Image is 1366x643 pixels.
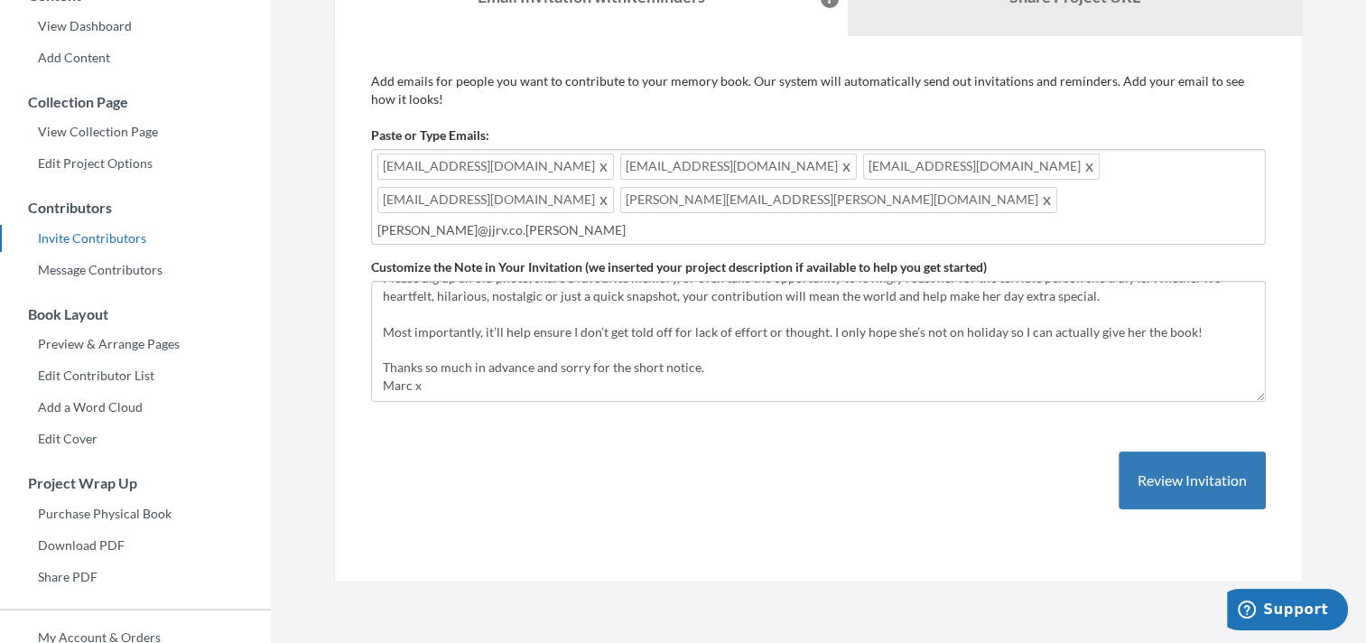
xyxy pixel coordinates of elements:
h3: Book Layout [1,306,271,322]
span: [EMAIL_ADDRESS][DOMAIN_NAME] [863,154,1100,180]
p: Add emails for people you want to contribute to your memory book. Our system will automatically s... [371,72,1266,108]
span: [EMAIL_ADDRESS][DOMAIN_NAME] [377,154,614,180]
h3: Collection Page [1,94,271,110]
textarea: Hi everyone, As [PERSON_NAME]’s 50th birthday approaches, I’m reaching out to her nearest and dea... [371,281,1266,402]
label: Paste or Type Emails: [371,126,489,144]
iframe: Opens a widget where you can chat to one of our agents [1227,589,1348,634]
label: Customize the Note in Your Invitation (we inserted your project description if available to help ... [371,258,987,276]
button: Review Invitation [1119,452,1266,510]
h3: Contributors [1,200,271,216]
h3: Project Wrap Up [1,475,271,491]
span: [EMAIL_ADDRESS][DOMAIN_NAME] [620,154,857,180]
span: [EMAIL_ADDRESS][DOMAIN_NAME] [377,187,614,213]
input: Add contributor email(s) here... [377,220,1259,240]
span: [PERSON_NAME][EMAIL_ADDRESS][PERSON_NAME][DOMAIN_NAME] [620,187,1057,213]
